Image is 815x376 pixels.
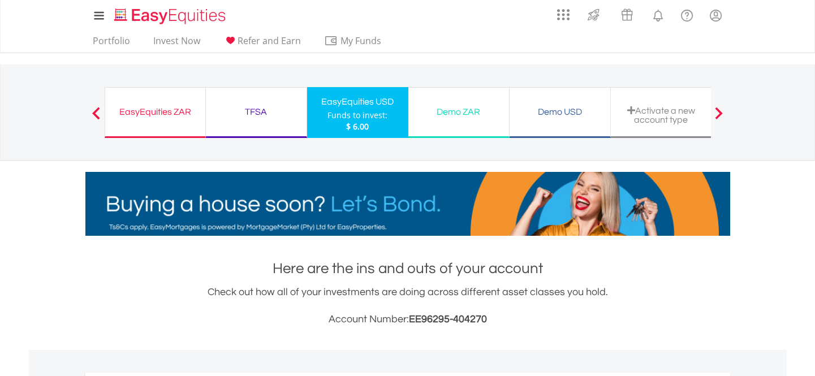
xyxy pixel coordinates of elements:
[112,104,199,120] div: EasyEquities ZAR
[516,104,603,120] div: Demo USD
[324,33,398,48] span: My Funds
[409,314,487,325] span: EE96295-404270
[346,121,369,132] span: $ 6.00
[85,258,730,279] h1: Here are the ins and outs of your account
[88,35,135,53] a: Portfolio
[584,6,603,24] img: thrive-v2.svg
[618,106,705,124] div: Activate a new account type
[550,3,577,21] a: AppsGrid
[557,8,570,21] img: grid-menu-icon.svg
[672,3,701,25] a: FAQ's and Support
[327,110,387,121] div: Funds to invest:
[213,104,300,120] div: TFSA
[112,7,230,25] img: EasyEquities_Logo.png
[85,312,730,327] h3: Account Number:
[701,3,730,28] a: My Profile
[644,3,672,25] a: Notifications
[618,6,636,24] img: vouchers-v2.svg
[238,34,301,47] span: Refer and Earn
[610,3,644,24] a: Vouchers
[85,172,730,236] img: EasyMortage Promotion Banner
[314,94,402,110] div: EasyEquities USD
[415,104,502,120] div: Demo ZAR
[149,35,205,53] a: Invest Now
[85,284,730,327] div: Check out how all of your investments are doing across different asset classes you hold.
[110,3,230,25] a: Home page
[219,35,305,53] a: Refer and Earn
